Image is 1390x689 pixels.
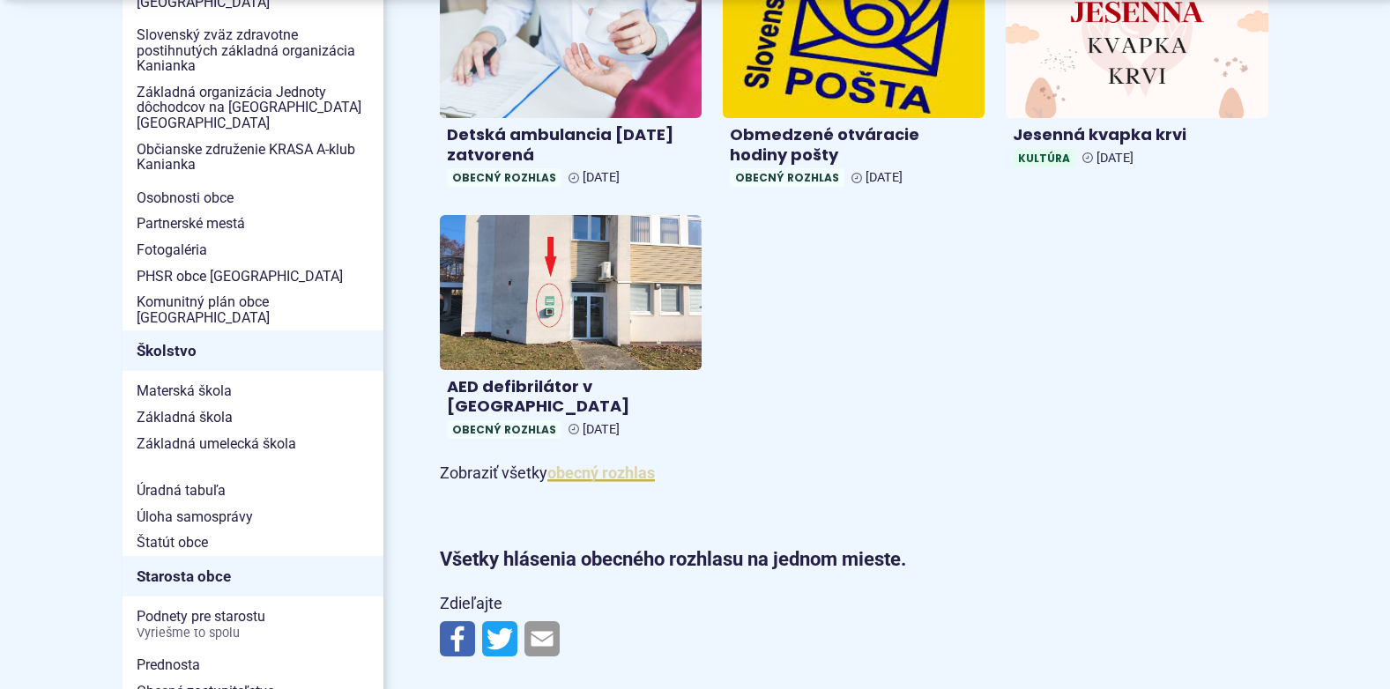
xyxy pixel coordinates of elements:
[137,604,369,645] span: Podnety pre starostu
[137,289,369,330] span: Komunitný plán obce [GEOGRAPHIC_DATA]
[730,168,844,187] span: Obecný rozhlas
[123,431,383,457] a: Základná umelecká škola
[137,530,369,556] span: Štatút obce
[123,79,383,137] a: Základná organizácia Jednoty dôchodcov na [GEOGRAPHIC_DATA] [GEOGRAPHIC_DATA]
[1096,151,1134,166] span: [DATE]
[482,621,517,656] img: Zdieľať na Twitteri
[137,652,369,678] span: Prednosta
[1013,125,1260,145] h4: Jesenná kvapka krvi
[137,263,369,290] span: PHSR obce [GEOGRAPHIC_DATA]
[123,211,383,237] a: Partnerské mestá
[583,422,620,437] span: [DATE]
[123,604,383,645] a: Podnety pre starostuVyriešme to spolu
[123,137,383,178] a: Občianske združenie KRASA A-klub Kanianka
[137,211,369,237] span: Partnerské mestá
[123,530,383,556] a: Štatút obce
[123,289,383,330] a: Komunitný plán obce [GEOGRAPHIC_DATA]
[440,621,475,656] img: Zdieľať na Facebooku
[440,548,906,570] strong: Všetky hlásenia obecného rozhlasu na jednom mieste.
[440,215,702,446] a: AED defibrilátor v [GEOGRAPHIC_DATA] Obecný rozhlas [DATE]
[137,237,369,263] span: Fotogaléria
[137,431,369,457] span: Základná umelecká škola
[123,22,383,79] a: Slovenský zväz zdravotne postihnutých základná organizácia Kanianka
[123,504,383,530] a: Úloha samosprávy
[123,330,383,371] a: Školstvo
[137,478,369,504] span: Úradná tabuľa
[137,22,369,79] span: Slovenský zväz zdravotne postihnutých základná organizácia Kanianka
[440,590,1066,618] p: Zdieľajte
[137,404,369,431] span: Základná škola
[440,460,1268,487] p: Zobraziť všetky
[123,185,383,211] a: Osobnosti obce
[123,652,383,678] a: Prednosta
[123,237,383,263] a: Fotogaléria
[137,504,369,530] span: Úloha samosprávy
[447,168,561,187] span: Obecný rozhlas
[524,621,560,656] img: Zdieľať e-mailom
[447,377,695,417] h4: AED defibrilátor v [GEOGRAPHIC_DATA]
[123,404,383,431] a: Základná škola
[137,626,369,641] span: Vyriešme to spolu
[730,125,977,165] h4: Obmedzené otváracie hodiny pošty
[137,185,369,211] span: Osobnosti obce
[137,137,369,178] span: Občianske združenie KRASA A-klub Kanianka
[137,378,369,404] span: Materská škola
[137,563,369,590] span: Starosta obce
[447,420,561,439] span: Obecný rozhlas
[866,170,903,185] span: [DATE]
[1013,149,1075,167] span: Kultúra
[123,556,383,596] a: Starosta obce
[137,79,369,137] span: Základná organizácia Jednoty dôchodcov na [GEOGRAPHIC_DATA] [GEOGRAPHIC_DATA]
[583,170,620,185] span: [DATE]
[123,478,383,504] a: Úradná tabuľa
[447,125,695,165] h4: Detská ambulancia [DATE] zatvorená
[547,463,655,482] a: Zobraziť kategóriu obecný rozhlas
[123,263,383,290] a: PHSR obce [GEOGRAPHIC_DATA]
[137,337,369,365] span: Školstvo
[123,378,383,404] a: Materská škola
